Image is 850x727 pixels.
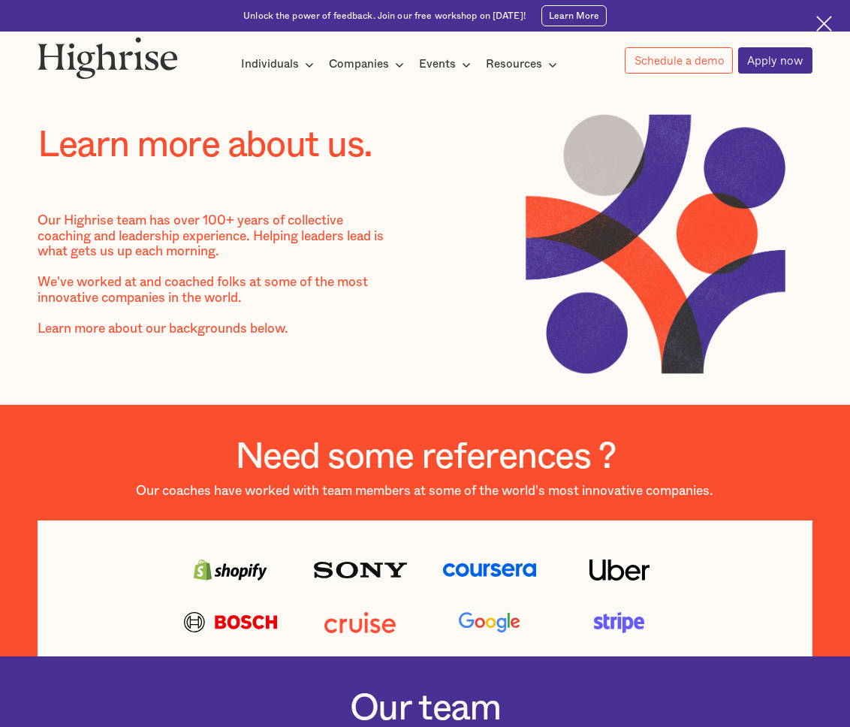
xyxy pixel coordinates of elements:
div: Individuals [241,56,299,74]
div: Events [419,56,475,74]
div: Our coaches have worked with team members at some of the world's most innovative companies. [136,484,713,499]
a: Learn More [541,5,607,26]
div: Unlock the power of feedback. Join our free workshop on [DATE]! [243,10,526,23]
div: Individuals [241,56,318,74]
a: Apply now [738,47,812,74]
img: Cross icon [816,16,832,32]
a: Schedule a demo [625,47,733,73]
div: Resources [486,56,562,74]
div: Companies [329,56,408,74]
img: Highrise logo [38,37,178,79]
div: Companies [329,56,389,74]
div: Events [419,56,456,74]
h1: Learn more about us. [38,125,425,166]
div: Resources [486,56,542,74]
h2: Need some references ? [235,436,616,479]
div: Our Highrise team has over 100+ years of collective coaching and leadership experience. Helping l... [38,213,394,352]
